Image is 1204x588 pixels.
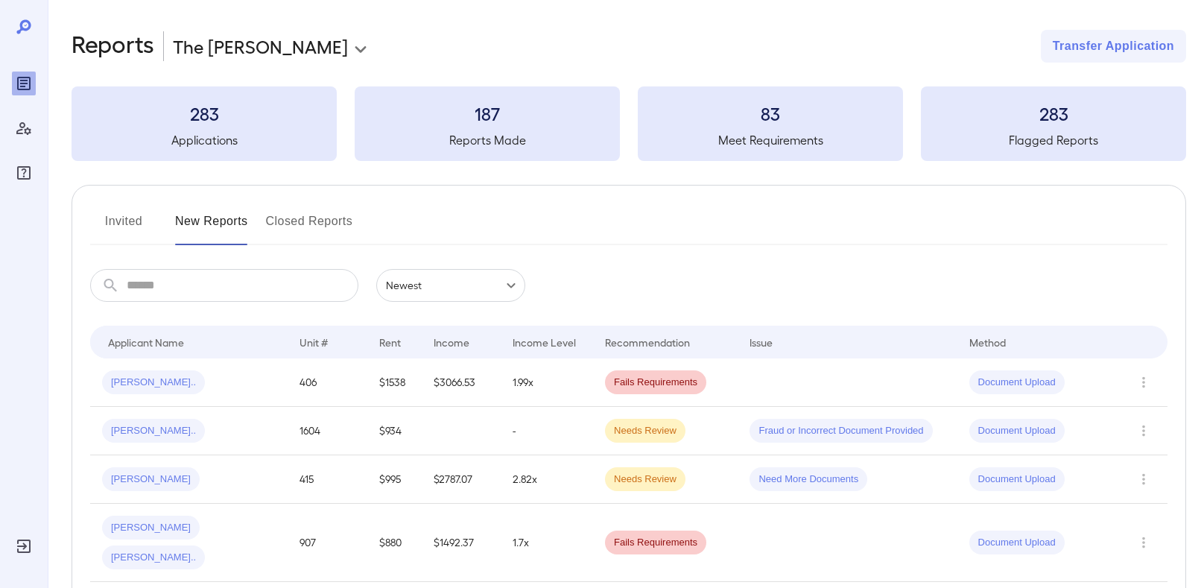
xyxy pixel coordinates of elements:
h5: Reports Made [355,131,620,149]
span: [PERSON_NAME] [102,472,200,487]
h3: 187 [355,101,620,125]
td: 406 [288,358,367,407]
button: Row Actions [1132,370,1156,394]
div: Recommendation [605,333,690,351]
td: - [501,407,593,455]
span: [PERSON_NAME].. [102,551,205,565]
div: Income Level [513,333,576,351]
button: Transfer Application [1041,30,1186,63]
button: Row Actions [1132,419,1156,443]
td: $995 [367,455,422,504]
button: Row Actions [1132,467,1156,491]
h5: Meet Requirements [638,131,903,149]
td: 1.99x [501,358,593,407]
td: 415 [288,455,367,504]
td: 1.7x [501,504,593,582]
div: Method [969,333,1006,351]
td: 907 [288,504,367,582]
div: Income [434,333,469,351]
div: Log Out [12,534,36,558]
td: 2.82x [501,455,593,504]
td: 1604 [288,407,367,455]
h3: 283 [921,101,1186,125]
div: Manage Users [12,116,36,140]
h5: Flagged Reports [921,131,1186,149]
span: [PERSON_NAME].. [102,376,205,390]
span: Document Upload [969,472,1065,487]
h3: 83 [638,101,903,125]
span: Needs Review [605,424,685,438]
div: Reports [12,72,36,95]
span: Fails Requirements [605,536,706,550]
td: $3066.53 [422,358,501,407]
td: $934 [367,407,422,455]
td: $2787.07 [422,455,501,504]
span: Need More Documents [750,472,867,487]
div: FAQ [12,161,36,185]
div: Issue [750,333,773,351]
div: Newest [376,269,525,302]
span: Fraud or Incorrect Document Provided [750,424,932,438]
span: [PERSON_NAME].. [102,424,205,438]
td: $1538 [367,358,422,407]
button: New Reports [175,209,248,245]
span: Document Upload [969,424,1065,438]
span: Document Upload [969,536,1065,550]
h3: 283 [72,101,337,125]
button: Invited [90,209,157,245]
button: Row Actions [1132,531,1156,554]
span: Fails Requirements [605,376,706,390]
span: Document Upload [969,376,1065,390]
h2: Reports [72,30,154,63]
h5: Applications [72,131,337,149]
span: Needs Review [605,472,685,487]
td: $1492.37 [422,504,501,582]
div: Applicant Name [108,333,184,351]
p: The [PERSON_NAME] [173,34,348,58]
button: Closed Reports [266,209,353,245]
td: $880 [367,504,422,582]
span: [PERSON_NAME] [102,521,200,535]
div: Unit # [300,333,328,351]
summary: 283Applications187Reports Made83Meet Requirements283Flagged Reports [72,86,1186,161]
div: Rent [379,333,403,351]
